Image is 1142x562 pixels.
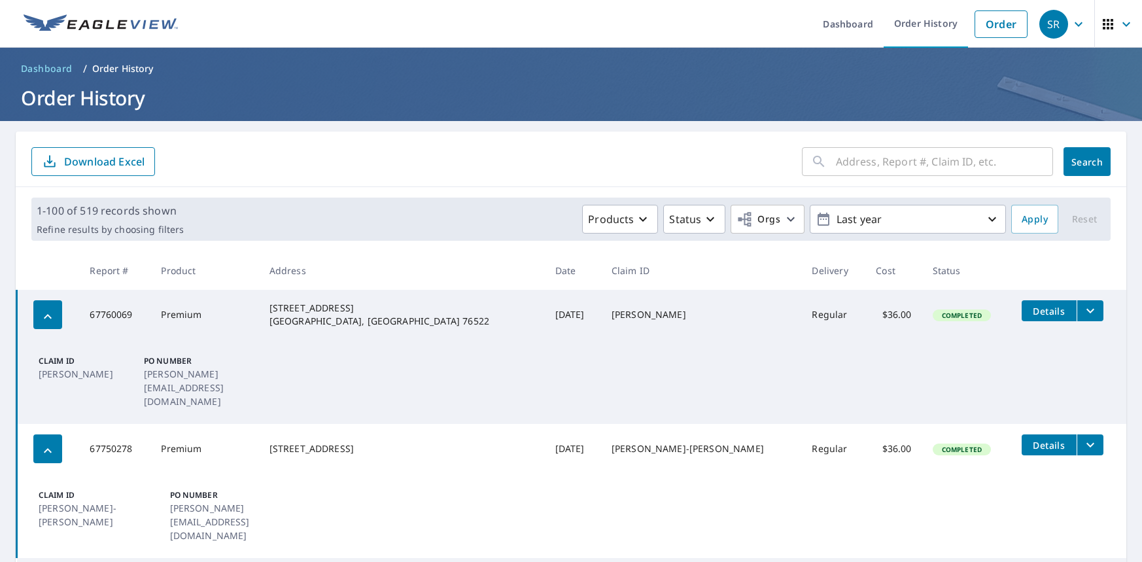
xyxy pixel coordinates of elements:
[736,211,780,228] span: Orgs
[1077,300,1103,321] button: filesDropdownBtn-67760069
[601,424,802,474] td: [PERSON_NAME]-[PERSON_NAME]
[810,205,1006,234] button: Last year
[1022,434,1077,455] button: detailsBtn-67750278
[1030,305,1069,317] span: Details
[1011,205,1058,234] button: Apply
[16,58,78,79] a: Dashboard
[24,14,178,34] img: EV Logo
[39,355,139,367] p: Claim ID
[150,290,258,340] td: Premium
[259,251,545,290] th: Address
[21,62,73,75] span: Dashboard
[39,501,165,529] p: [PERSON_NAME]-[PERSON_NAME]
[545,424,601,474] td: [DATE]
[1030,439,1069,451] span: Details
[269,442,534,455] div: [STREET_ADDRESS]
[1064,147,1111,176] button: Search
[836,143,1053,180] input: Address, Report #, Claim ID, etc.
[601,290,802,340] td: [PERSON_NAME]
[37,224,184,236] p: Refine results by choosing filters
[144,367,244,408] p: [PERSON_NAME][EMAIL_ADDRESS][DOMAIN_NAME]
[1022,211,1048,228] span: Apply
[582,205,658,234] button: Products
[669,211,701,227] p: Status
[801,290,865,340] td: Regular
[16,58,1126,79] nav: breadcrumb
[83,61,87,77] li: /
[79,251,150,290] th: Report #
[1039,10,1068,39] div: SR
[150,251,258,290] th: Product
[92,62,154,75] p: Order History
[865,290,922,340] td: $36.00
[831,208,984,231] p: Last year
[170,489,296,501] p: PO Number
[79,290,150,340] td: 67760069
[269,302,534,328] div: [STREET_ADDRESS] [GEOGRAPHIC_DATA], [GEOGRAPHIC_DATA] 76522
[150,424,258,474] td: Premium
[663,205,725,234] button: Status
[144,355,244,367] p: PO Number
[588,211,634,227] p: Products
[1022,300,1077,321] button: detailsBtn-67760069
[801,424,865,474] td: Regular
[64,154,145,169] p: Download Excel
[37,203,184,219] p: 1-100 of 519 records shown
[922,251,1011,290] th: Status
[934,311,990,320] span: Completed
[79,424,150,474] td: 67750278
[170,501,296,542] p: [PERSON_NAME][EMAIL_ADDRESS][DOMAIN_NAME]
[545,290,601,340] td: [DATE]
[1077,434,1103,455] button: filesDropdownBtn-67750278
[801,251,865,290] th: Delivery
[39,367,139,381] p: [PERSON_NAME]
[1074,156,1100,168] span: Search
[865,424,922,474] td: $36.00
[934,445,990,454] span: Completed
[975,10,1028,38] a: Order
[39,489,165,501] p: Claim ID
[16,84,1126,111] h1: Order History
[545,251,601,290] th: Date
[31,147,155,176] button: Download Excel
[865,251,922,290] th: Cost
[601,251,802,290] th: Claim ID
[731,205,805,234] button: Orgs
